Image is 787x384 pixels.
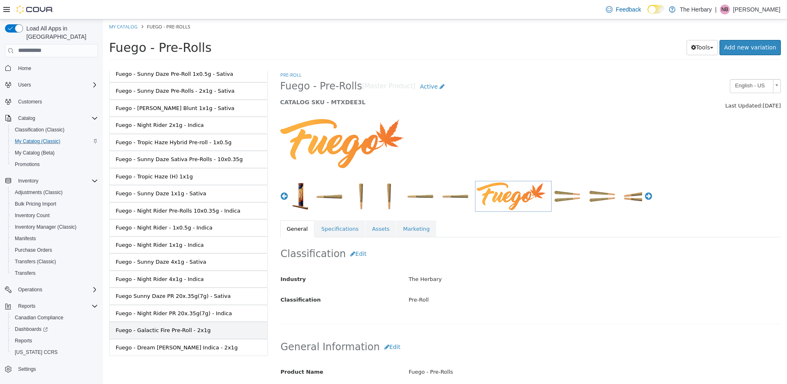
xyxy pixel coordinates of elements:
[12,222,98,232] span: Inventory Manager (Classic)
[12,257,98,267] span: Transfers (Classic)
[12,347,98,357] span: Washington CCRS
[13,307,108,315] div: Fuego - Galactic Fire Pre-Roll - 2x1g
[18,65,31,72] span: Home
[23,24,98,41] span: Load All Apps in [GEOGRAPHIC_DATA]
[15,96,98,107] span: Customers
[177,52,199,59] a: Pre-Roll
[8,159,101,170] button: Promotions
[13,222,101,230] div: Fuego - Night Rider 1x1g - Indica
[178,320,678,335] h2: General Information
[15,97,45,107] a: Customers
[18,366,36,372] span: Settings
[13,204,109,213] div: Fuego - Night Rider - 1x0.5g - Indica
[15,63,98,73] span: Home
[622,83,660,89] span: Last Updated:
[722,5,729,14] span: NB
[12,187,66,197] a: Adjustments (Classic)
[12,136,64,146] a: My Catalog (Classic)
[243,227,268,242] button: Edit
[6,4,35,10] a: My Catalog
[647,5,665,14] input: Dark Mode
[259,64,313,70] small: [Master Product]
[12,324,51,334] a: Dashboards
[2,300,101,312] button: Reports
[12,245,56,255] a: Purchase Orders
[12,136,98,146] span: My Catalog (Classic)
[15,138,61,145] span: My Catalog (Classic)
[715,5,717,14] p: |
[12,257,59,267] a: Transfers (Classic)
[12,336,35,346] a: Reports
[300,274,684,288] div: Pre-Roll
[13,153,90,162] div: Fuego - Tropic Haze (H) 1x1g
[12,125,98,135] span: Classification (Classic)
[18,98,42,105] span: Customers
[616,5,641,14] span: Feedback
[733,5,780,14] p: [PERSON_NAME]
[16,5,54,14] img: Cova
[12,313,98,323] span: Canadian Compliance
[617,21,678,36] a: Add new variation
[541,173,550,181] button: Next
[178,227,678,242] h2: Classification
[12,268,98,278] span: Transfers
[8,210,101,221] button: Inventory Count
[627,60,667,73] span: English - US
[13,170,103,178] div: Fuego - Sunny Daze 1x1g - Sativa
[8,335,101,347] button: Reports
[12,245,98,255] span: Purchase Orders
[720,5,730,14] div: Nick Brenneman
[15,337,32,344] span: Reports
[13,119,129,127] div: Fuego - Tropic Haze Hybrid Pre-roll - 1x0.5g
[13,256,101,264] div: Fuego - Night Rider 4x1g - Indica
[12,199,60,209] a: Bulk Pricing Import
[13,239,103,247] div: Fuego - Sunny Daze 4x1g - Sativa
[2,62,101,74] button: Home
[13,102,101,110] div: Fuego - Night Rider 2x1g - Indica
[177,79,550,87] h5: CATALOG SKU - MTXDEE3L
[178,277,218,283] span: Classification
[15,189,63,196] span: Adjustments (Classic)
[12,211,53,220] a: Inventory Count
[300,253,684,267] div: The Herbary
[12,234,39,244] a: Manifests
[12,159,43,169] a: Promotions
[12,336,98,346] span: Reports
[15,301,98,311] span: Reports
[15,349,58,356] span: [US_STATE] CCRS
[212,201,262,218] a: Specifications
[13,136,140,144] div: Fuego - Sunny Daze Sativa Pre-Rolls - 10x0.35g
[15,301,39,311] button: Reports
[6,21,109,35] span: Fuego - Pre-Rolls
[15,326,48,332] span: Dashboards
[13,187,137,196] div: Fuego - Night Rider Pre-Rolls 10x0.35g - Indica
[15,176,98,186] span: Inventory
[15,80,34,90] button: Users
[13,51,130,59] div: Fuego - Sunny Daze Pre-Roll 1x0.5g - Sativa
[8,187,101,198] button: Adjustments (Classic)
[13,290,129,298] div: Fuego - Night Rider PR 20x.35g(7g) - Indica
[8,198,101,210] button: Bulk Pricing Import
[13,68,132,76] div: Fuego - Sunny Daze Pre-Rolls - 2x1g - Sativa
[13,273,128,281] div: Fuego Sunny Daze PR 20x.35g(7g) - Sativa
[2,112,101,124] button: Catalog
[177,173,186,181] button: Previous
[15,285,98,295] span: Operations
[15,247,52,253] span: Purchase Orders
[15,258,56,265] span: Transfers (Classic)
[15,201,56,207] span: Bulk Pricing Import
[15,364,39,374] a: Settings
[12,199,98,209] span: Bulk Pricing Import
[13,85,132,93] div: Fuego - [PERSON_NAME] Blunt 1x1g - Sativa
[603,1,644,18] a: Feedback
[15,176,42,186] button: Inventory
[15,113,98,123] span: Catalog
[18,82,31,88] span: Users
[15,224,77,230] span: Inventory Manager (Classic)
[177,61,259,73] span: Fuego - Pre-Rolls
[15,212,50,219] span: Inventory Count
[15,270,35,276] span: Transfers
[2,175,101,187] button: Inventory
[13,324,135,332] div: Fuego - Dream [PERSON_NAME] Indica - 2x1g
